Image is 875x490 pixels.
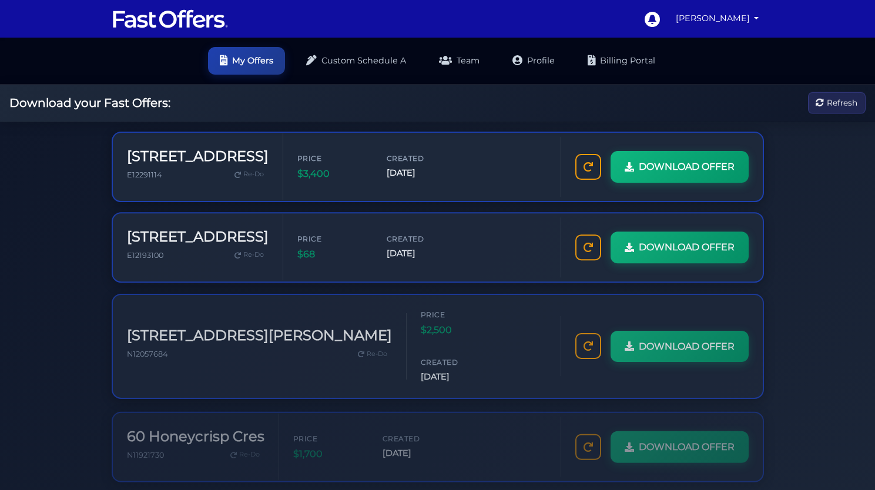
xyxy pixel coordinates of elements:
[421,354,491,365] span: Created
[127,147,269,165] h3: [STREET_ADDRESS]
[297,166,368,182] span: $3,400
[387,246,457,260] span: [DATE]
[127,422,264,439] h3: 60 Honeycrisp Cres
[421,307,491,318] span: Price
[297,152,368,163] span: Price
[421,320,491,335] span: $2,500
[127,250,163,259] span: E12193100
[297,232,368,243] span: Price
[294,47,418,75] a: Custom Schedule A
[243,249,264,260] span: Re-Do
[239,444,260,454] span: Re-Do
[611,231,749,263] a: DOWNLOAD OFFER
[9,96,170,110] h2: Download your Fast Offers:
[639,159,735,174] span: DOWNLOAD OFFER
[367,347,387,357] span: Re-Do
[639,239,735,254] span: DOWNLOAD OFFER
[127,170,162,179] span: E12291114
[230,247,269,262] a: Re-Do
[501,47,566,75] a: Profile
[383,427,453,438] span: Created
[427,47,491,75] a: Team
[671,7,764,30] a: [PERSON_NAME]
[353,344,392,360] a: Re-Do
[611,328,749,360] a: DOWNLOAD OFFER
[127,347,167,356] span: N12057684
[421,368,491,381] span: [DATE]
[639,336,735,351] span: DOWNLOAD OFFER
[127,445,164,454] span: N11921730
[208,47,285,75] a: My Offers
[639,434,735,449] span: DOWNLOAD OFFER
[297,246,368,261] span: $68
[383,441,453,454] span: [DATE]
[127,325,392,342] h3: [STREET_ADDRESS][PERSON_NAME]
[226,441,264,457] a: Re-Do
[230,167,269,182] a: Re-Do
[387,166,457,180] span: [DATE]
[827,96,857,109] span: Refresh
[293,427,364,438] span: Price
[387,232,457,243] span: Created
[243,169,264,180] span: Re-Do
[387,152,457,163] span: Created
[576,47,667,75] a: Billing Portal
[293,441,364,456] span: $1,700
[127,227,269,244] h3: [STREET_ADDRESS]
[611,425,749,457] a: DOWNLOAD OFFER
[611,151,749,183] a: DOWNLOAD OFFER
[808,92,866,114] button: Refresh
